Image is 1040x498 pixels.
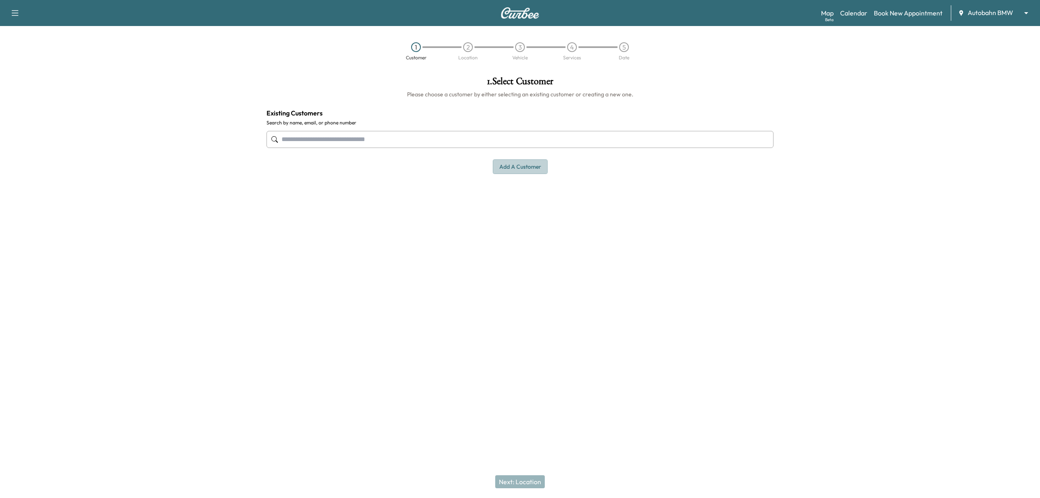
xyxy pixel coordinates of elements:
[968,8,1013,17] span: Autobahn BMW
[458,55,478,60] div: Location
[266,90,773,98] h6: Please choose a customer by either selecting an existing customer or creating a new one.
[563,55,581,60] div: Services
[874,8,942,18] a: Book New Appointment
[463,42,473,52] div: 2
[266,108,773,118] h4: Existing Customers
[406,55,427,60] div: Customer
[821,8,834,18] a: MapBeta
[266,120,773,126] label: Search by name, email, or phone number
[515,42,525,52] div: 3
[840,8,867,18] a: Calendar
[825,17,834,23] div: Beta
[500,7,539,19] img: Curbee Logo
[512,55,528,60] div: Vehicle
[619,55,629,60] div: Date
[266,76,773,90] h1: 1 . Select Customer
[411,42,421,52] div: 1
[619,42,629,52] div: 5
[493,159,548,174] button: Add a customer
[567,42,577,52] div: 4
